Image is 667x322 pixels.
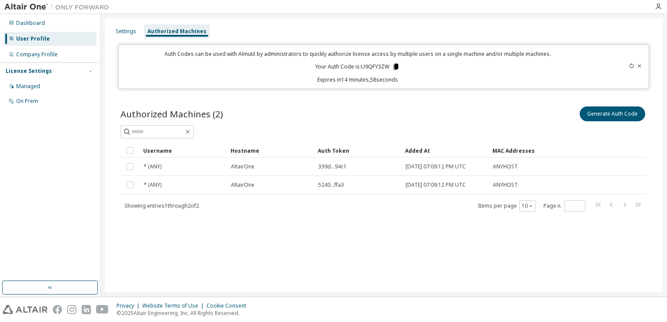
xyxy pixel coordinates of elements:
span: Page n. [543,200,585,212]
img: facebook.svg [53,305,62,314]
img: linkedin.svg [82,305,91,314]
div: Auth Token [318,144,398,158]
img: Altair One [4,3,113,11]
span: AltairOne [231,163,254,170]
p: © 2025 Altair Engineering, Inc. All Rights Reserved. [117,309,251,317]
div: Website Terms of Use [142,302,206,309]
button: Generate Auth Code [580,106,645,121]
div: Added At [405,144,485,158]
span: * (ANY) [144,163,162,170]
div: MAC Addresses [492,144,555,158]
p: Your Auth Code is: U9QFY3ZW [315,63,400,71]
div: Privacy [117,302,142,309]
button: 10 [522,202,533,209]
div: Dashboard [16,20,45,27]
div: On Prem [16,98,38,105]
img: youtube.svg [96,305,109,314]
span: ANYHOST [493,182,518,188]
span: AltairOne [231,182,254,188]
span: Items per page [478,200,536,212]
span: Showing entries 1 through 2 of 2 [124,202,199,209]
span: 339d...94c1 [318,163,347,170]
p: Auth Codes can be used with Almutil by administrators to quickly authorize license access by mult... [124,50,591,58]
div: Managed [16,83,40,90]
span: 5240...ffa3 [318,182,344,188]
div: Cookie Consent [206,302,251,309]
div: Company Profile [16,51,58,58]
img: altair_logo.svg [3,305,48,314]
div: License Settings [6,68,52,75]
p: Expires in 14 minutes, 58 seconds [124,76,591,83]
div: Hostname [230,144,311,158]
span: * (ANY) [144,182,162,188]
div: User Profile [16,35,50,42]
img: instagram.svg [67,305,76,314]
div: Settings [116,28,136,35]
span: [DATE] 07:09:12 PM UTC [406,182,466,188]
div: Authorized Machines [148,28,206,35]
span: [DATE] 07:09:12 PM UTC [406,163,466,170]
div: Username [143,144,223,158]
span: ANYHOST [493,163,518,170]
span: Authorized Machines (2) [120,108,223,120]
